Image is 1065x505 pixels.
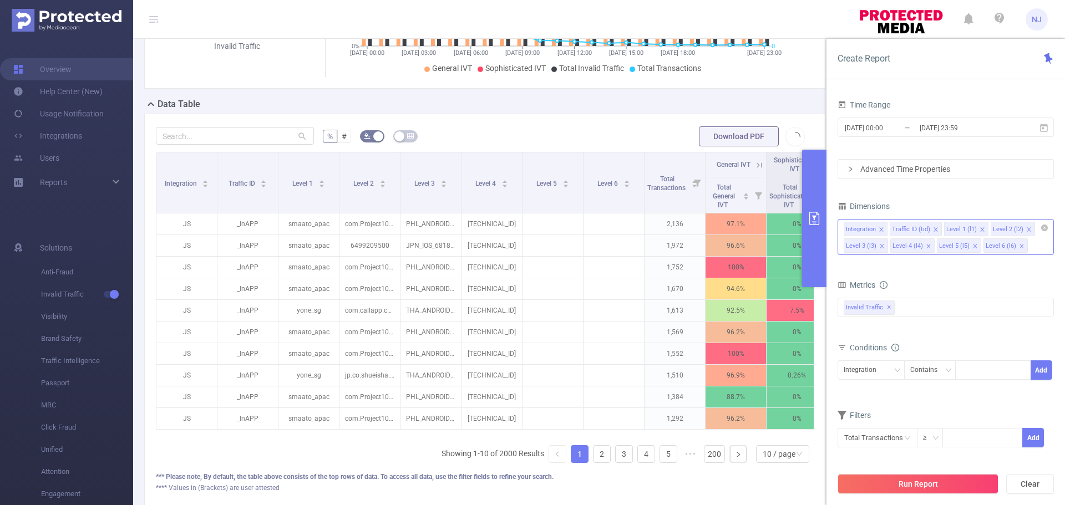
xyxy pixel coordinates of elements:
i: icon: caret-up [440,178,447,182]
p: 0% [767,213,827,234]
li: Level 5 (l5) [937,238,981,253]
div: Level 1 (l1) [946,222,977,237]
i: icon: caret-down [562,183,569,186]
span: Level 6 [597,180,620,187]
p: PHL_ANDROID_6821134_2080 [400,213,461,234]
p: jp.co.shueisha.mangaplus [339,365,400,386]
a: 1 [571,446,588,462]
i: icon: caret-down [379,183,386,186]
div: Sort [743,191,749,198]
p: 100% [706,257,766,278]
i: icon: caret-up [623,178,630,182]
li: Level 1 (l1) [944,222,988,236]
i: icon: down [894,367,901,375]
span: Total Transactions [637,64,701,73]
p: PHL_ANDROID_6821134_2080 [400,386,461,407]
input: Start date [844,120,934,135]
p: smaato_apac [278,386,339,407]
div: *** Please note, By default, the table above consists of the top rows of data. To access all data... [156,472,814,482]
p: JS [156,365,217,386]
span: Reports [40,178,67,187]
i: icon: caret-up [501,178,508,182]
li: 1 [571,445,589,463]
i: icon: caret-up [562,178,569,182]
p: com.Project100Pi.themusicplayer [339,213,400,234]
span: Create Report [838,53,890,64]
p: _InAPP [217,408,278,429]
div: Sort [379,178,386,185]
div: Sort [562,178,569,185]
p: 97.1% [706,213,766,234]
p: _InAPP [217,235,278,256]
p: JS [156,213,217,234]
span: Solutions [40,237,72,259]
span: Level 4 [475,180,498,187]
i: icon: down [945,367,952,375]
span: General IVT [717,161,750,169]
tspan: [DATE] 03:00 [402,49,436,57]
span: ✕ [887,301,891,314]
i: icon: caret-down [440,183,447,186]
span: Total Invalid Traffic [559,64,624,73]
i: icon: caret-down [743,195,749,198]
p: [TECHNICAL_ID] [461,257,522,278]
span: Total Sophisticated IVT [769,183,810,209]
p: com.Project100Pi.themusicplayer [339,278,400,299]
p: JS [156,257,217,278]
p: 0% [767,386,827,407]
div: Level 2 (l2) [993,222,1023,237]
i: icon: caret-up [202,178,209,182]
li: Level 3 (l3) [844,238,888,253]
div: ≥ [923,429,935,447]
p: _InAPP [217,322,278,343]
span: Level 2 [353,180,376,187]
p: [TECHNICAL_ID] [461,278,522,299]
p: PHL_ANDROID_6821134_2080 [400,343,461,364]
img: Protected Media [12,9,121,32]
span: Integration [165,180,199,187]
i: icon: close [879,227,884,233]
i: icon: info-circle [880,281,887,289]
p: [TECHNICAL_ID] [461,408,522,429]
h2: Data Table [158,98,200,111]
i: icon: caret-down [623,183,630,186]
li: Traffic ID (tid) [890,222,942,236]
span: # [342,132,347,141]
i: icon: close [972,243,978,250]
p: THA_ANDROID_6815150_1888 [400,300,461,321]
p: smaato_apac [278,213,339,234]
div: 10 / page [763,446,795,462]
i: icon: caret-up [743,191,749,195]
span: Visibility [41,305,133,328]
a: 5 [660,446,677,462]
i: icon: table [407,132,414,139]
i: icon: caret-down [202,183,209,186]
p: JS [156,386,217,407]
div: Level 5 (l5) [939,239,970,253]
button: Add [1031,360,1052,380]
p: 0% [767,235,827,256]
tspan: [DATE] 15:00 [608,49,643,57]
span: Total General IVT [713,183,735,209]
li: Next Page [729,445,747,463]
i: icon: close [1019,243,1025,250]
p: _InAPP [217,386,278,407]
i: icon: caret-down [318,183,324,186]
p: 88.7% [706,386,766,407]
span: MRC [41,394,133,416]
li: Integration [844,222,887,236]
div: Level 6 (l6) [986,239,1016,253]
i: icon: close [879,243,885,250]
p: JS [156,343,217,364]
span: Passport [41,372,133,394]
p: com.Project100Pi.themusicplayer [339,386,400,407]
p: smaato_apac [278,257,339,278]
p: [TECHNICAL_ID] [461,235,522,256]
div: Sort [440,178,447,185]
tspan: [DATE] 23:00 [747,49,782,57]
p: JS [156,408,217,429]
p: 1,569 [645,322,705,343]
div: Integration [844,361,884,379]
p: 96.2% [706,408,766,429]
i: icon: caret-up [318,178,324,182]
